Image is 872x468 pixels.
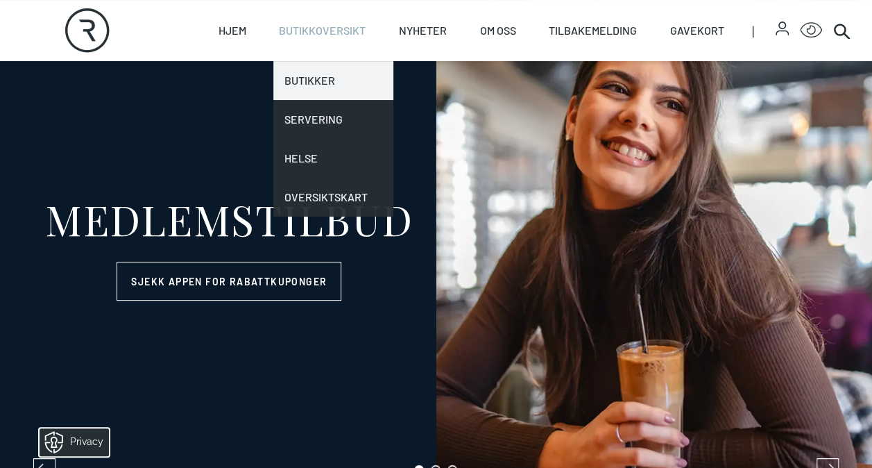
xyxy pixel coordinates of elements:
[45,198,413,240] div: MEDLEMSTILBUD
[800,19,822,42] button: Open Accessibility Menu
[273,100,393,139] a: Servering
[273,61,393,100] a: Butikker
[273,178,393,217] a: Oversiktskart
[273,139,393,178] a: Helse
[117,262,341,301] a: Sjekk appen for rabattkuponger
[14,424,127,461] iframe: Manage Preferences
